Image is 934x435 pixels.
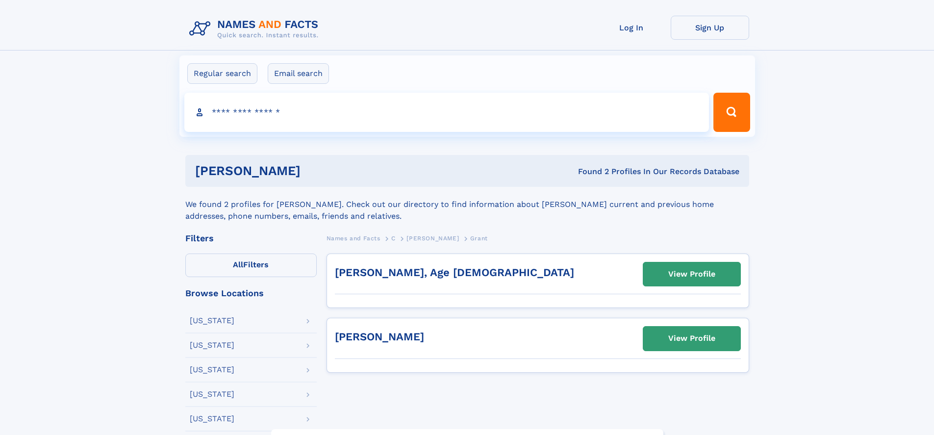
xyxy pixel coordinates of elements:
h1: [PERSON_NAME] [195,165,439,177]
span: [PERSON_NAME] [406,235,459,242]
a: Log In [592,16,671,40]
div: Filters [185,234,317,243]
a: [PERSON_NAME] [406,232,459,244]
a: Sign Up [671,16,749,40]
a: View Profile [643,327,740,350]
button: Search Button [713,93,750,132]
a: C [391,232,396,244]
label: Filters [185,254,317,277]
input: search input [184,93,709,132]
a: [PERSON_NAME], Age [DEMOGRAPHIC_DATA] [335,266,574,279]
span: C [391,235,396,242]
span: Grant [470,235,488,242]
div: We found 2 profiles for [PERSON_NAME]. Check out our directory to find information about [PERSON_... [185,187,749,222]
label: Email search [268,63,329,84]
a: Names and Facts [327,232,380,244]
div: [US_STATE] [190,415,234,423]
div: Browse Locations [185,289,317,298]
div: [US_STATE] [190,366,234,374]
div: Found 2 Profiles In Our Records Database [439,166,739,177]
div: [US_STATE] [190,317,234,325]
img: Logo Names and Facts [185,16,327,42]
a: View Profile [643,262,740,286]
div: [US_STATE] [190,341,234,349]
div: View Profile [668,263,715,285]
div: [US_STATE] [190,390,234,398]
span: All [233,260,243,269]
div: View Profile [668,327,715,350]
a: [PERSON_NAME] [335,331,424,343]
label: Regular search [187,63,257,84]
